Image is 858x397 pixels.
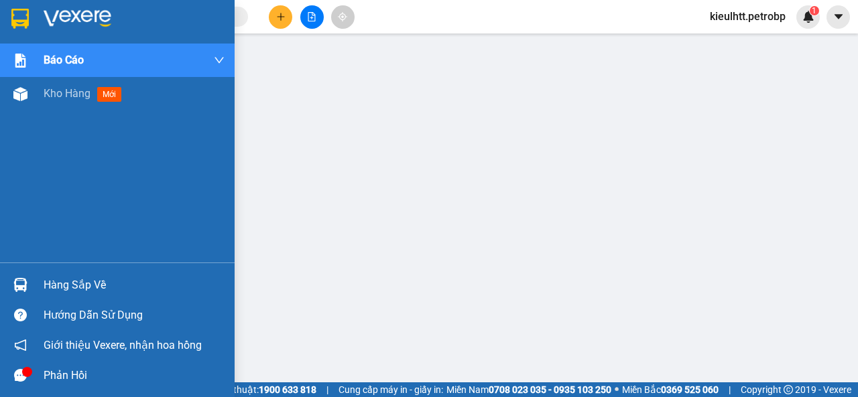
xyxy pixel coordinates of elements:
[269,5,292,29] button: plus
[661,384,719,395] strong: 0369 525 060
[339,382,443,397] span: Cung cấp máy in - giấy in:
[11,9,29,29] img: logo-vxr
[826,5,850,29] button: caret-down
[97,87,121,102] span: mới
[338,12,347,21] span: aim
[489,384,611,395] strong: 0708 023 035 - 0935 103 250
[331,5,355,29] button: aim
[44,305,225,325] div: Hướng dẫn sử dụng
[812,6,816,15] span: 1
[44,87,90,100] span: Kho hàng
[14,369,27,382] span: message
[193,382,316,397] span: Hỗ trợ kỹ thuật:
[446,382,611,397] span: Miền Nam
[13,87,27,101] img: warehouse-icon
[699,8,796,25] span: kieulhtt.petrobp
[14,309,27,321] span: question-circle
[307,12,316,21] span: file-add
[276,12,286,21] span: plus
[14,339,27,351] span: notification
[13,54,27,68] img: solution-icon
[44,366,225,386] div: Phản hồi
[833,11,845,23] span: caret-down
[802,11,814,23] img: icon-new-feature
[300,5,324,29] button: file-add
[729,382,731,397] span: |
[214,55,225,66] span: down
[326,382,328,397] span: |
[44,52,84,68] span: Báo cáo
[13,278,27,292] img: warehouse-icon
[44,275,225,295] div: Hàng sắp về
[622,382,719,397] span: Miền Bắc
[259,384,316,395] strong: 1900 633 818
[784,385,793,394] span: copyright
[44,337,202,353] span: Giới thiệu Vexere, nhận hoa hồng
[810,6,819,15] sup: 1
[615,387,619,392] span: ⚪️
